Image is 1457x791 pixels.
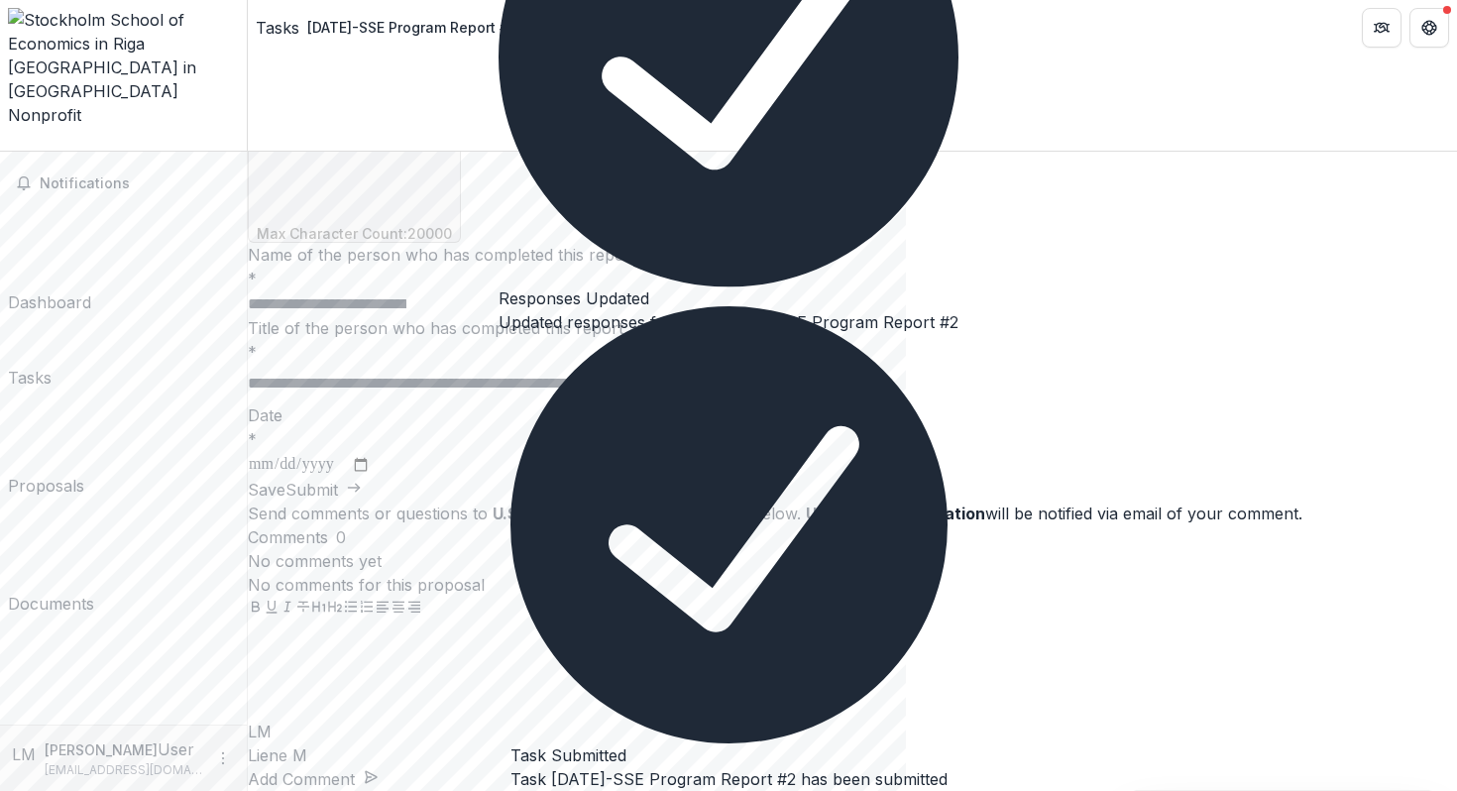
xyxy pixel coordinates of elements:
[158,737,194,761] p: User
[493,504,672,523] strong: U.S. Russia Foundation
[8,397,84,498] a: Proposals
[307,17,517,38] div: [DATE]-SSE Program Report #2
[248,720,1457,743] div: Liene Millere
[1409,8,1449,48] button: Get Help
[375,599,391,615] button: Align Left
[256,13,525,42] nav: breadcrumb
[40,175,231,192] span: Notifications
[8,207,91,314] a: Dashboard
[8,506,94,616] a: Documents
[257,226,452,243] p: Max Character Count: 20000
[8,105,81,125] span: Nonprofit
[359,599,375,615] button: Ordered List
[248,549,1457,573] p: No comments yet
[311,599,327,615] button: Heading 1
[45,761,203,779] p: [EMAIL_ADDRESS][DOMAIN_NAME]
[248,525,328,549] h2: Comments
[8,366,52,390] div: Tasks
[248,573,1457,597] p: No comments for this proposal
[1362,8,1401,48] button: Partners
[8,474,84,498] div: Proposals
[8,8,239,56] img: Stockholm School of Economics in Riga
[327,599,343,615] button: Heading 2
[295,599,311,615] button: Strike
[248,599,264,615] button: Bold
[391,599,406,615] button: Align Center
[406,599,422,615] button: Align Right
[45,739,158,760] p: [PERSON_NAME]
[806,504,985,523] strong: U.S. Russia Foundation
[8,290,91,314] div: Dashboard
[8,56,239,103] div: [GEOGRAPHIC_DATA] in [GEOGRAPHIC_DATA]
[264,599,280,615] button: Underline
[8,168,239,199] button: Notifications
[211,746,235,770] button: More
[12,742,37,766] div: Liene Millere
[248,502,1457,525] div: Send comments or questions to in the box below. will be notified via email of your comment.
[248,743,1457,767] p: Liene M
[285,478,362,502] button: Submit
[343,599,359,615] button: Bullet List
[248,478,285,502] button: Save
[248,316,1457,340] p: Title of the person who has completed this report
[256,16,299,40] a: Tasks
[8,592,94,616] div: Documents
[280,599,295,615] button: Italicize
[336,528,346,547] span: 0
[248,767,379,791] button: Add Comment
[248,403,1457,427] p: Date
[8,322,52,390] a: Tasks
[248,243,1457,267] p: Name of the person who has completed this report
